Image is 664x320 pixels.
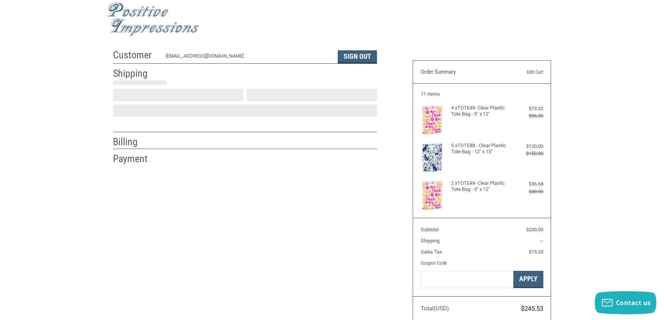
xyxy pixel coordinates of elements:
h3: Order Summary [421,68,504,76]
h4: 2 x TOTE49- Clear Plastic Tote Bag - 9" x 12" [451,180,511,193]
h4: 4 x TOTE49- Clear Plastic Tote Bag - 9" x 12" [451,105,511,118]
span: $15.53 [529,249,543,255]
span: Sales Tax [421,249,442,255]
h3: 11 Items [421,91,543,97]
div: $96.00 [513,112,543,120]
span: Total (USD) [421,305,449,312]
h2: Shipping [113,67,158,80]
div: $150.00 [513,150,543,158]
button: Sign Out [338,50,377,63]
h2: Payment [113,153,158,165]
div: $73.32 [513,105,543,113]
span: -- [540,238,543,244]
input: Gift Certificate or Coupon Code [421,271,513,288]
button: Apply [513,271,543,288]
div: $36.68 [513,180,543,188]
div: [EMAIL_ADDRESS][DOMAIN_NAME] [166,52,330,63]
span: $230.00 [526,227,543,232]
h2: Billing [113,136,158,148]
a: Coupon Code [421,260,447,266]
span: $245.53 [521,305,543,312]
h2: Customer [113,49,158,61]
h4: 5 x TOTE88 - Clear Plastic Tote Bag - 12" x 15" [451,143,511,155]
div: $120.00 [513,143,543,150]
span: Subtotal [421,227,439,232]
div: $48.00 [513,188,543,196]
span: Contact us [616,298,651,307]
span: Shipping [421,238,440,244]
img: Positive Impressions [107,2,199,36]
button: Contact us [595,291,656,314]
a: Edit Cart [504,68,543,76]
